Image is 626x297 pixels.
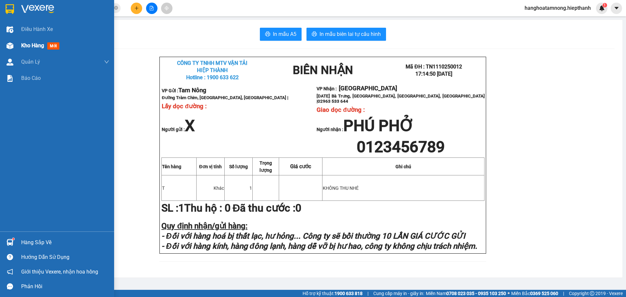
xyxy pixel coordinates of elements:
span: Miền Bắc [511,290,558,297]
span: close-circle [114,5,118,11]
strong: Đơn vị tính [199,164,222,169]
div: Hàng sắp về [21,238,109,247]
span: Hotline : 1900 633 622 [7,24,39,36]
span: Điều hành xe [21,25,53,33]
strong: - Đối với hàng hoá bị thất lạc, hư hỏng... Công ty sẽ bồi thường 10 LẦN GIÁ CƯỚC GỬI [161,231,465,241]
span: Mã ĐH : TN1110250012 [406,64,462,70]
button: printerIn mẫu biên lai tự cấu hình [306,28,386,41]
button: plus [131,3,142,14]
span: Đường Tràm Chim, [GEOGRAPHIC_DATA], [GEOGRAPHIC_DATA] | [162,95,288,100]
span: [DATE] Bà Trưng, [GEOGRAPHIC_DATA], [GEOGRAPHIC_DATA], [GEOGRAPHIC_DATA] | [317,94,485,104]
strong: VP Gửi : [162,88,206,93]
span: 17:14:50 [DATE] [415,71,452,77]
strong: Ghi chú [395,164,411,169]
span: KHÔNG THU NHÉ [323,186,359,191]
span: Hỗ trợ kỹ thuật: [303,290,363,297]
strong: CÔNG TY TNHH MTV VẬN TẢI [4,3,41,16]
strong: - Đối với hàng kính, hàng đông lạnh, hàng dễ vỡ bị hư hao, công ty không chịu trách nhiệm. [161,242,477,251]
span: 17:14:50 [DATE] [96,23,132,30]
span: T [162,186,165,191]
button: caret-down [611,3,622,14]
span: 1 [604,3,606,7]
span: ⚪️ [508,292,510,295]
img: warehouse-icon [7,239,13,246]
strong: BIÊN NHẬN [52,7,84,33]
span: printer [265,31,270,37]
button: file-add [146,3,157,14]
span: file-add [149,6,154,10]
span: 0123456789 [357,138,445,156]
span: Giới thiệu Vexere, nhận hoa hồng [21,268,98,276]
span: | [367,290,368,297]
img: logo-vxr [6,4,14,14]
strong: 1900 633 818 [335,291,363,296]
strong: BIÊN NHẬN [293,64,353,77]
span: hanghoatamnong.hiepthanh [519,4,596,12]
strong: 0708 023 035 - 0935 103 250 [446,291,506,296]
span: Tam Nông [2,39,33,53]
img: solution-icon [7,75,13,82]
span: 0 [225,202,231,214]
strong: HIỆP THÀNH [197,67,228,73]
strong: HIỆP THÀNH [7,17,38,23]
strong: VP Gửi : [2,39,33,53]
span: printer [312,31,317,37]
span: down [104,59,109,65]
span: 1 [249,186,252,191]
span: X [185,116,195,135]
span: Giao dọc đường : [317,106,365,113]
span: Giá cước [290,163,311,170]
span: Trọng lượng [260,160,272,173]
span: aim [164,6,169,10]
span: In mẫu biên lai tự cấu hình [320,30,381,38]
img: icon-new-feature [599,5,605,11]
span: Lấy dọc đường : [162,103,206,110]
strong: Tên hàng [162,164,181,169]
img: warehouse-icon [7,59,13,66]
span: Báo cáo [21,74,41,82]
strong: CÔNG TY TNHH MTV VẬN TẢI [177,60,247,66]
span: 1 [178,202,184,214]
strong: SL : [161,202,184,214]
span: notification [7,269,13,275]
span: Cung cấp máy in - giấy in: [373,290,424,297]
span: close-circle [114,6,118,10]
span: [GEOGRAPHIC_DATA] [339,85,397,92]
span: copyright [590,291,594,296]
strong: VP Nhận : [317,86,397,91]
span: Mã ĐH : TN1110250012 [96,10,132,22]
sup: 1 [12,238,14,240]
img: warehouse-icon [7,26,13,33]
span: In mẫu A5 [273,30,296,38]
span: Đã thu cước : [225,202,304,214]
span: 02963 533 644 [318,99,348,104]
span: | [563,290,564,297]
span: Số lượng [229,164,248,169]
span: message [7,283,13,290]
button: printerIn mẫu A5 [260,28,302,41]
div: Phản hồi [21,282,109,291]
img: warehouse-icon [7,42,13,49]
span: caret-down [614,5,619,11]
strong: Người nhận : [317,127,414,132]
span: question-circle [7,254,13,260]
span: Quản Lý [21,58,40,66]
span: plus [134,6,139,10]
span: mới [47,42,59,50]
button: aim [161,3,172,14]
span: Kho hàng [21,42,44,49]
sup: 1 [603,3,607,7]
span: Khác [214,186,224,191]
span: Miền Nam [426,290,506,297]
strong: Quy định nhận/gửi hàng: [161,221,247,230]
span: 0 [295,202,301,214]
span: PHÚ PHỞ [343,116,414,135]
div: Hướng dẫn sử dụng [21,252,109,262]
span: Hotline : 1900 633 622 [186,74,239,81]
span: Tam Nông [178,87,206,94]
strong: Thu hộ : [184,202,222,214]
strong: Người gửi : [162,127,195,132]
strong: 0369 525 060 [530,291,558,296]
